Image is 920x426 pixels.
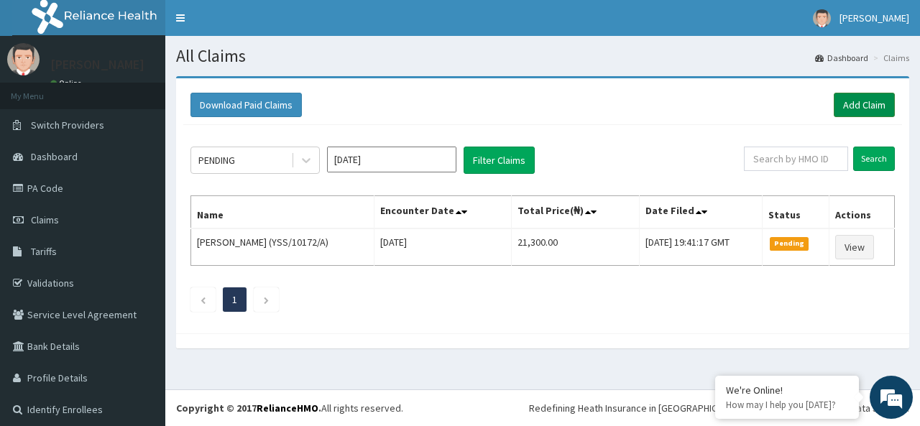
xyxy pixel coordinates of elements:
[191,196,374,229] th: Name
[198,153,235,167] div: PENDING
[813,9,831,27] img: User Image
[50,78,85,88] a: Online
[839,11,909,24] span: [PERSON_NAME]
[176,402,321,415] strong: Copyright © 2017 .
[191,228,374,266] td: [PERSON_NAME] (YSS/10172/A)
[835,235,874,259] a: View
[726,399,848,411] p: How may I help you today?
[770,237,809,250] span: Pending
[31,119,104,131] span: Switch Providers
[232,293,237,306] a: Page 1 is your current page
[762,196,829,229] th: Status
[263,293,270,306] a: Next page
[853,147,895,171] input: Search
[165,389,920,426] footer: All rights reserved.
[464,147,535,174] button: Filter Claims
[257,402,318,415] a: RelianceHMO
[176,47,909,65] h1: All Claims
[639,196,762,229] th: Date Filed
[31,150,78,163] span: Dashboard
[190,93,302,117] button: Download Paid Claims
[31,213,59,226] span: Claims
[327,147,456,172] input: Select Month and Year
[512,196,639,229] th: Total Price(₦)
[200,293,206,306] a: Previous page
[815,52,868,64] a: Dashboard
[512,228,639,266] td: 21,300.00
[50,58,144,71] p: [PERSON_NAME]
[726,384,848,397] div: We're Online!
[829,196,895,229] th: Actions
[744,147,848,171] input: Search by HMO ID
[31,245,57,258] span: Tariffs
[7,43,40,75] img: User Image
[374,196,512,229] th: Encounter Date
[639,228,762,266] td: [DATE] 19:41:17 GMT
[374,228,512,266] td: [DATE]
[870,52,909,64] li: Claims
[529,401,909,415] div: Redefining Heath Insurance in [GEOGRAPHIC_DATA] using Telemedicine and Data Science!
[834,93,895,117] a: Add Claim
